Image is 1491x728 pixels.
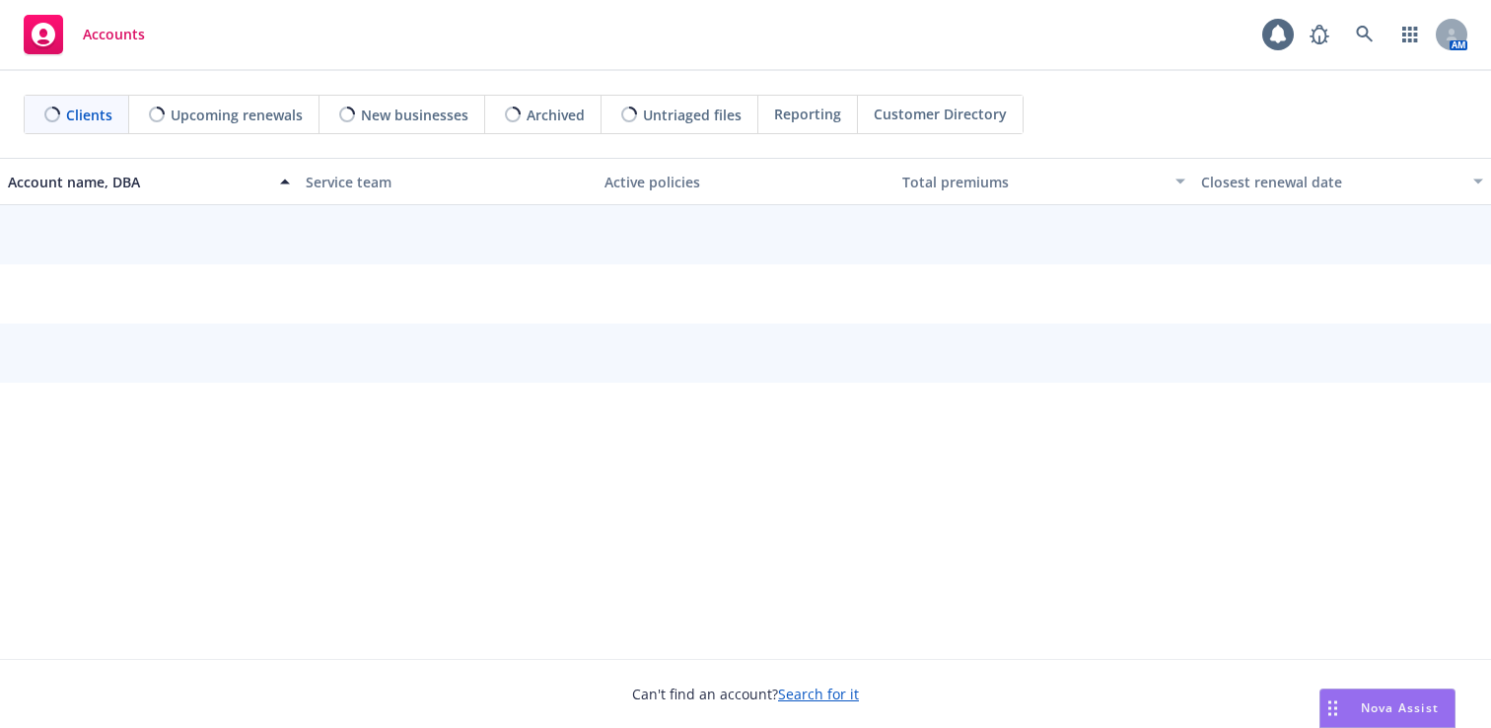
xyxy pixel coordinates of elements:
[604,172,887,192] div: Active policies
[1345,15,1384,54] a: Search
[306,172,588,192] div: Service team
[1300,15,1339,54] a: Report a Bug
[83,27,145,42] span: Accounts
[361,105,468,125] span: New businesses
[8,172,268,192] div: Account name, DBA
[632,684,859,704] span: Can't find an account?
[298,158,596,205] button: Service team
[171,105,303,125] span: Upcoming renewals
[66,105,112,125] span: Clients
[874,104,1007,124] span: Customer Directory
[902,172,1163,192] div: Total premiums
[894,158,1192,205] button: Total premiums
[597,158,894,205] button: Active policies
[1201,172,1461,192] div: Closest renewal date
[527,105,585,125] span: Archived
[643,105,742,125] span: Untriaged files
[1320,690,1345,727] div: Drag to move
[1390,15,1430,54] a: Switch app
[774,104,841,124] span: Reporting
[1193,158,1491,205] button: Closest renewal date
[778,685,859,703] a: Search for it
[1319,689,1455,728] button: Nova Assist
[1361,699,1439,716] span: Nova Assist
[16,7,153,62] a: Accounts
